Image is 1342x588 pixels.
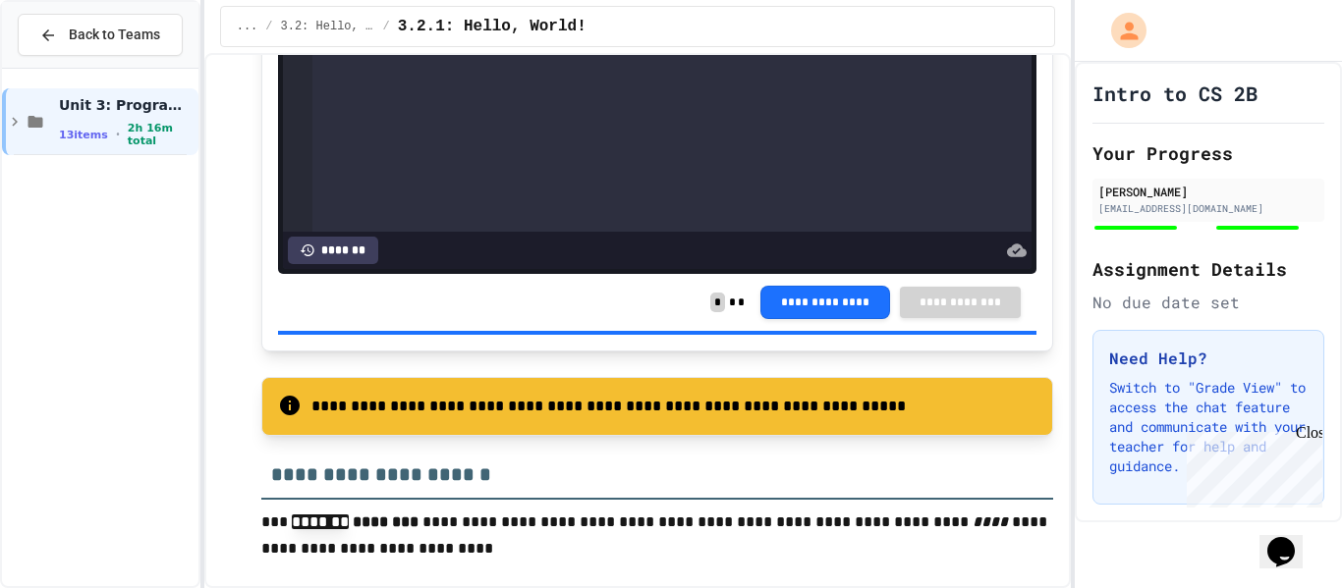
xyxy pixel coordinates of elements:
[1092,255,1324,283] h2: Assignment Details
[1259,509,1322,568] iframe: chat widget
[128,122,195,147] span: 2h 16m total
[116,127,120,142] span: •
[1179,424,1322,508] iframe: chat widget
[1092,80,1258,107] h1: Intro to CS 2B
[18,14,183,56] button: Back to Teams
[1098,183,1318,200] div: [PERSON_NAME]
[1092,291,1324,314] div: No due date set
[281,19,375,34] span: 3.2: Hello, World!
[237,19,258,34] span: ...
[1098,201,1318,216] div: [EMAIL_ADDRESS][DOMAIN_NAME]
[1090,8,1151,53] div: My Account
[383,19,390,34] span: /
[69,25,160,45] span: Back to Teams
[265,19,272,34] span: /
[398,15,587,38] span: 3.2.1: Hello, World!
[59,129,108,141] span: 13 items
[1109,347,1308,370] h3: Need Help?
[8,8,136,125] div: Chat with us now!Close
[1092,139,1324,167] h2: Your Progress
[1109,378,1308,476] p: Switch to "Grade View" to access the chat feature and communicate with your teacher for help and ...
[59,96,195,114] span: Unit 3: Programming Fundamentals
